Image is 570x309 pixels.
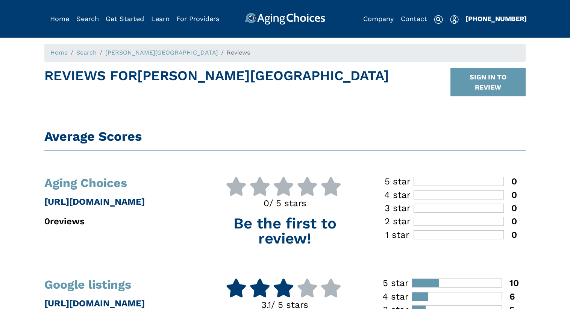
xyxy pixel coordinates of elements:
div: 10 [502,279,519,288]
img: user-icon.svg [450,15,459,24]
img: search-icon.svg [434,15,443,24]
a: Company [363,15,394,23]
a: Learn [151,15,170,23]
h1: Aging Choices [44,177,197,189]
div: 0 [504,177,517,186]
a: [PERSON_NAME][GEOGRAPHIC_DATA] [105,49,218,56]
p: [URL][DOMAIN_NAME] [44,195,197,209]
img: AgingChoices [245,13,325,25]
div: 0 [504,230,517,239]
div: 3 star [382,204,414,213]
p: 0 reviews [44,215,197,228]
h1: Google listings [44,279,197,291]
a: For Providers [176,15,219,23]
div: 2 star [382,217,414,226]
h1: Reviews For [PERSON_NAME][GEOGRAPHIC_DATA] [44,68,389,96]
span: Reviews [227,49,250,56]
div: 4 star [380,292,412,301]
p: Be the first to review! [209,216,362,246]
div: 0 [504,190,517,199]
div: 0 [504,217,517,226]
div: 5 star [382,177,414,186]
a: Home [50,15,69,23]
a: Get Started [106,15,144,23]
nav: breadcrumb [44,44,526,62]
button: SIGN IN TO REVIEW [450,68,526,96]
h1: Average Scores [44,129,526,144]
div: 4 star [382,190,414,199]
a: Contact [401,15,427,23]
a: Home [50,49,68,56]
a: [PHONE_NUMBER] [465,15,527,23]
p: 0 / 5 stars [209,196,362,210]
div: 6 [502,292,515,301]
div: Popover trigger [76,13,99,25]
div: 5 star [380,279,412,288]
a: Search [76,49,97,56]
a: Search [76,15,99,23]
div: 1 star [382,230,414,239]
div: Popover trigger [450,13,459,25]
div: 0 [504,204,517,213]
